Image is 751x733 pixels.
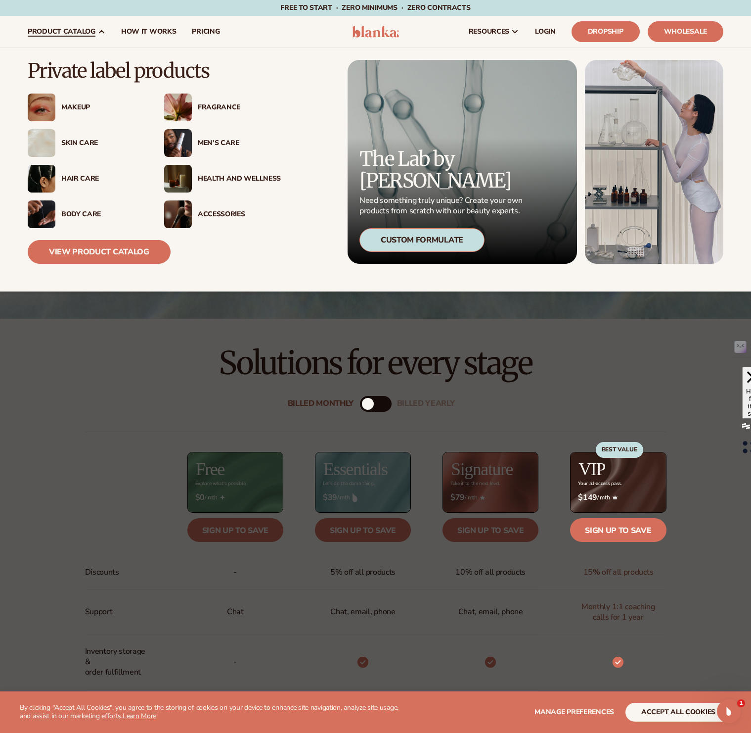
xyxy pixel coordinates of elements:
div: BEST VALUE [596,442,643,458]
img: Male holding moisturizer bottle. [164,129,192,157]
p: By clicking "Accept All Cookies", you agree to the storing of cookies on your device to enhance s... [20,704,409,721]
span: Manage preferences [534,707,614,717]
iframe: Intercom live chat [717,699,741,723]
img: Male hand applying moisturizer. [28,200,55,228]
div: Hair Care [61,175,144,183]
img: logo [352,26,399,38]
a: Male hand applying moisturizer. Body Care [28,200,144,228]
span: / mth [578,493,658,502]
a: Wholesale [648,21,723,42]
a: Cream moisturizer swatch. Skin Care [28,129,144,157]
div: Your all-access pass. [578,481,621,487]
img: Female hair pulled back with clips. [28,165,55,193]
a: Microscopic product formula. The Lab by [PERSON_NAME] Need something truly unique? Create your ow... [348,60,577,264]
a: pricing [184,16,227,48]
span: resources [469,28,509,36]
a: resources [461,16,527,48]
span: Monthly 1:1 coaching calls for 1 year [578,598,658,627]
span: pricing [192,28,220,36]
a: Male holding moisturizer bottle. Men’s Care [164,129,281,157]
div: Accessories [198,210,281,219]
button: Manage preferences [534,703,614,722]
a: Learn More [123,711,156,721]
span: product catalog [28,28,95,36]
div: Men’s Care [198,139,281,147]
span: How It Works [121,28,177,36]
div: Custom Formulate [359,228,485,252]
div: Fragrance [198,103,281,112]
div: Body Care [61,210,144,219]
p: Need something truly unique? Create your own products from scratch with our beauty experts. [359,195,526,216]
div: Billed Monthly [288,399,354,408]
span: 15% off all products [583,563,654,582]
img: VIP_BG_199964bd-3653-43bc-8a67-789d2d7717b9.jpg [571,452,665,512]
a: Female hair pulled back with clips. Hair Care [28,165,144,193]
a: Female with glitter eye makeup. Makeup [28,94,144,121]
a: Female with makeup brush. Accessories [164,200,281,228]
p: Private label products [28,60,281,82]
a: Pink blooming flower. Fragrance [164,94,281,121]
img: Cream moisturizer swatch. [28,129,55,157]
strong: $149 [578,493,597,502]
img: Candles and incense on table. [164,165,192,193]
a: product catalog [20,16,113,48]
img: Pink blooming flower. [164,94,192,121]
a: Candles and incense on table. Health And Wellness [164,165,281,193]
a: Dropship [572,21,640,42]
div: Health And Wellness [198,175,281,183]
p: The Lab by [PERSON_NAME] [359,148,526,192]
a: How It Works [113,16,184,48]
span: LOGIN [535,28,556,36]
img: Female with glitter eye makeup. [28,94,55,121]
a: LOGIN [527,16,564,48]
div: Makeup [61,103,144,112]
span: Free to start · ZERO minimums · ZERO contracts [280,3,470,12]
a: Sign up to save [570,518,666,542]
img: Female with makeup brush. [164,200,192,228]
h2: VIP [578,460,605,478]
a: View Product Catalog [28,240,171,264]
div: Skin Care [61,139,144,147]
div: billed Yearly [397,399,455,408]
button: accept all cookies [625,703,731,722]
img: Female in lab with equipment. [585,60,723,264]
span: 1 [737,699,745,707]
